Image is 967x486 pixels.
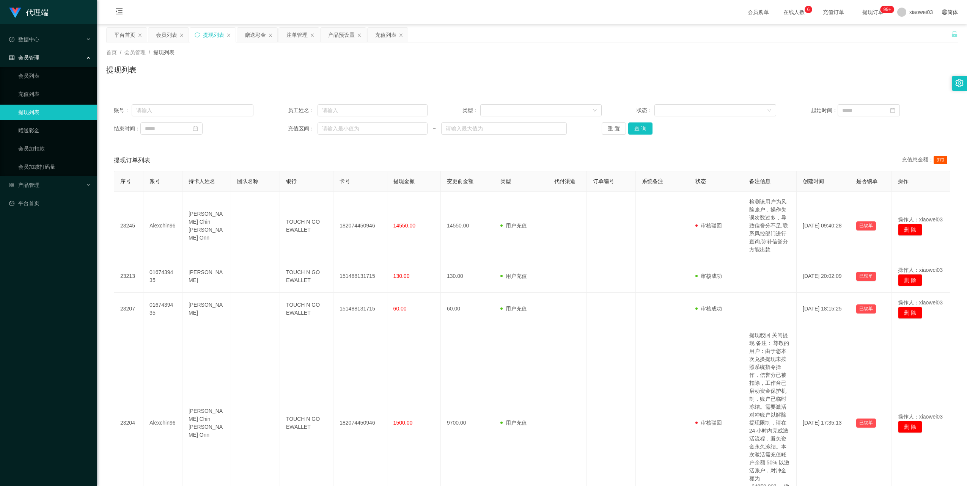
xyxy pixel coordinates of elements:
td: TOUCH N GO EWALLET [280,192,333,260]
a: 图标: dashboard平台首页 [9,196,91,211]
td: 130.00 [441,260,494,293]
button: 重 置 [602,122,626,135]
button: 查 询 [628,122,653,135]
span: 提现订单列表 [114,156,150,165]
i: 图标: close [399,33,403,38]
a: 会员列表 [18,68,91,83]
td: [PERSON_NAME] [182,260,231,293]
i: 图标: close [268,33,273,38]
td: 60.00 [441,293,494,325]
i: 图标: close [357,33,362,38]
td: [DATE] 09:40:28 [797,192,850,260]
td: [PERSON_NAME] [182,293,231,325]
span: 审核成功 [695,273,722,279]
span: 团队名称 [237,178,258,184]
span: 60.00 [393,306,407,312]
a: 会员加减打码量 [18,159,91,174]
span: 会员管理 [124,49,146,55]
span: 提现金额 [393,178,415,184]
input: 请输入最小值为 [318,122,428,135]
div: 赠送彩金 [245,28,266,42]
td: 0167439435 [143,260,182,293]
i: 图标: close [310,33,314,38]
div: 充值总金额： [902,156,950,165]
span: 状态： [637,107,654,114]
span: 审核驳回 [695,420,722,426]
i: 图标: down [767,108,772,113]
td: 23207 [114,293,143,325]
span: 操作人：xiaowei03 [898,216,943,223]
span: / [120,49,121,55]
span: 变更前金额 [447,178,473,184]
span: 970 [934,156,947,164]
sup: 6 [805,6,812,13]
i: 图标: appstore-o [9,182,14,188]
input: 请输入最大值为 [441,122,567,135]
span: 会员管理 [9,55,39,61]
span: 提现订单 [859,9,887,15]
span: / [149,49,150,55]
h1: 提现列表 [106,64,137,75]
input: 请输入 [132,104,253,116]
div: 平台首页 [114,28,135,42]
td: [DATE] 18:15:25 [797,293,850,325]
button: 删 除 [898,224,922,236]
span: 备注信息 [749,178,770,184]
button: 已锁单 [856,221,876,230]
div: 会员列表 [156,28,177,42]
p: 6 [807,6,810,13]
td: 151488131715 [333,293,387,325]
span: 状态 [695,178,706,184]
span: 充值区间： [288,125,317,133]
sup: 1204 [881,6,894,13]
span: 持卡人姓名 [189,178,215,184]
input: 请输入 [318,104,428,116]
i: 图标: global [942,9,947,15]
div: 充值列表 [375,28,396,42]
i: 图标: close [179,33,184,38]
span: 订单编号 [593,178,614,184]
span: 系统备注 [642,178,663,184]
h1: 代理端 [26,0,49,25]
i: 图标: calendar [193,126,198,131]
span: 用户充值 [500,223,527,229]
span: ~ [428,125,441,133]
span: 卡号 [340,178,350,184]
td: 182074450946 [333,192,387,260]
span: 提现列表 [153,49,175,55]
span: 产品管理 [9,182,39,188]
a: 提现列表 [18,105,91,120]
span: 用户充值 [500,420,527,426]
span: 在线人数 [780,9,808,15]
span: 银行 [286,178,297,184]
button: 已锁单 [856,304,876,314]
span: 创建时间 [803,178,824,184]
span: 数据中心 [9,36,39,42]
a: 代理端 [9,9,49,15]
i: 图标: close [138,33,142,38]
div: 注单管理 [286,28,308,42]
span: 充值订单 [819,9,848,15]
div: 提现列表 [203,28,224,42]
span: 14550.00 [393,223,415,229]
td: 23245 [114,192,143,260]
span: 类型： [462,107,480,114]
img: logo.9652507e.png [9,8,21,18]
i: 图标: calendar [890,108,895,113]
span: 类型 [500,178,511,184]
td: 151488131715 [333,260,387,293]
button: 已锁单 [856,419,876,428]
td: TOUCH N GO EWALLET [280,260,333,293]
span: 是否锁单 [856,178,877,184]
span: 代付渠道 [554,178,575,184]
span: 130.00 [393,273,410,279]
span: 操作人：xiaowei03 [898,299,943,306]
span: 操作人：xiaowei03 [898,267,943,273]
a: 赠送彩金 [18,123,91,138]
span: 序号 [120,178,131,184]
a: 充值列表 [18,86,91,102]
span: 1500.00 [393,420,413,426]
span: 起始时间： [811,107,838,114]
button: 删 除 [898,274,922,286]
span: 用户充值 [500,306,527,312]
